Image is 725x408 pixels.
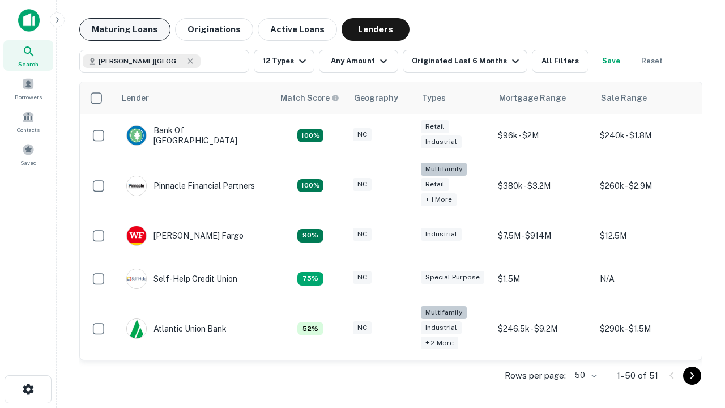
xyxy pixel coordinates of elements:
[403,50,527,73] button: Originated Last 6 Months
[115,82,274,114] th: Lender
[421,120,449,133] div: Retail
[297,229,323,243] div: Matching Properties: 12, hasApolloMatch: undefined
[258,18,337,41] button: Active Loans
[421,135,462,148] div: Industrial
[601,91,647,105] div: Sale Range
[126,176,255,196] div: Pinnacle Financial Partners
[127,226,146,245] img: picture
[422,91,446,105] div: Types
[347,82,415,114] th: Geography
[415,82,492,114] th: Types
[122,91,149,105] div: Lender
[254,50,314,73] button: 12 Types
[594,257,696,300] td: N/A
[492,114,594,157] td: $96k - $2M
[492,214,594,257] td: $7.5M - $914M
[3,40,53,71] a: Search
[594,214,696,257] td: $12.5M
[594,300,696,358] td: $290k - $1.5M
[280,92,339,104] div: Capitalize uses an advanced AI algorithm to match your search with the best lender. The match sco...
[532,50,588,73] button: All Filters
[570,367,599,384] div: 50
[668,317,725,372] iframe: Chat Widget
[421,163,467,176] div: Multifamily
[492,257,594,300] td: $1.5M
[634,50,670,73] button: Reset
[3,106,53,137] a: Contacts
[353,228,372,241] div: NC
[3,73,53,104] a: Borrowers
[342,18,410,41] button: Lenders
[127,319,146,338] img: picture
[353,271,372,284] div: NC
[175,18,253,41] button: Originations
[127,176,146,195] img: picture
[127,126,146,145] img: picture
[79,18,170,41] button: Maturing Loans
[353,321,372,334] div: NC
[319,50,398,73] button: Any Amount
[15,92,42,101] span: Borrowers
[421,271,484,284] div: Special Purpose
[297,272,323,286] div: Matching Properties: 10, hasApolloMatch: undefined
[492,157,594,214] td: $380k - $3.2M
[126,269,237,289] div: Self-help Credit Union
[593,50,629,73] button: Save your search to get updates of matches that match your search criteria.
[492,82,594,114] th: Mortgage Range
[421,178,449,191] div: Retail
[594,157,696,214] td: $260k - $2.9M
[280,92,337,104] h6: Match Score
[421,321,462,334] div: Industrial
[505,369,566,382] p: Rows per page:
[354,91,398,105] div: Geography
[20,158,37,167] span: Saved
[421,228,462,241] div: Industrial
[17,125,40,134] span: Contacts
[492,300,594,358] td: $246.5k - $9.2M
[297,179,323,193] div: Matching Properties: 24, hasApolloMatch: undefined
[126,318,227,339] div: Atlantic Union Bank
[18,9,40,32] img: capitalize-icon.png
[297,322,323,335] div: Matching Properties: 7, hasApolloMatch: undefined
[421,193,457,206] div: + 1 more
[499,91,566,105] div: Mortgage Range
[126,226,244,246] div: [PERSON_NAME] Fargo
[594,82,696,114] th: Sale Range
[617,369,658,382] p: 1–50 of 51
[683,367,701,385] button: Go to next page
[421,306,467,319] div: Multifamily
[594,114,696,157] td: $240k - $1.8M
[274,82,347,114] th: Capitalize uses an advanced AI algorithm to match your search with the best lender. The match sco...
[412,54,522,68] div: Originated Last 6 Months
[18,59,39,69] span: Search
[126,125,262,146] div: Bank Of [GEOGRAPHIC_DATA]
[127,269,146,288] img: picture
[297,129,323,142] div: Matching Properties: 14, hasApolloMatch: undefined
[421,337,458,350] div: + 2 more
[353,178,372,191] div: NC
[99,56,184,66] span: [PERSON_NAME][GEOGRAPHIC_DATA], [GEOGRAPHIC_DATA]
[3,139,53,169] a: Saved
[353,128,372,141] div: NC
